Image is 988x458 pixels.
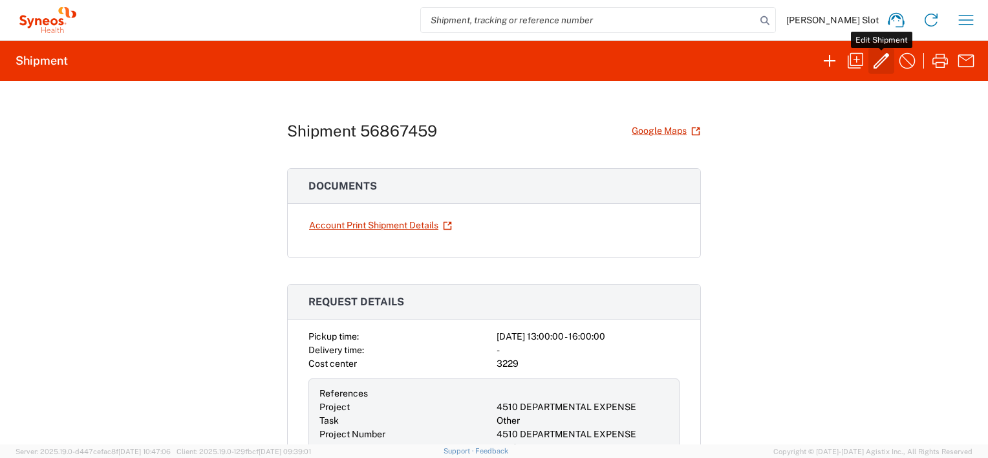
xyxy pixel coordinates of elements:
a: Google Maps [631,120,701,142]
span: Pickup time: [308,331,359,342]
h1: Shipment 56867459 [287,122,437,140]
div: Project [319,400,491,414]
span: [DATE] 10:47:06 [118,448,171,455]
div: 4510 [497,441,669,455]
h2: Shipment [16,53,68,69]
div: Department [319,441,491,455]
span: Request details [308,296,404,308]
span: Delivery time: [308,345,364,355]
span: Cost center [308,358,357,369]
span: Client: 2025.19.0-129fbcf [177,448,311,455]
div: Project Number [319,428,491,441]
div: 4510 DEPARTMENTAL EXPENSE [497,428,669,441]
div: [DATE] 13:00:00 - 16:00:00 [497,330,680,343]
span: Copyright © [DATE]-[DATE] Agistix Inc., All Rights Reserved [773,446,972,457]
span: [PERSON_NAME] Slot [786,14,879,26]
span: Server: 2025.19.0-d447cefac8f [16,448,171,455]
input: Shipment, tracking or reference number [421,8,756,32]
div: Task [319,414,491,428]
div: Other [497,414,669,428]
a: Feedback [475,447,508,455]
span: Documents [308,180,377,192]
div: 3229 [497,357,680,371]
a: Support [444,447,476,455]
a: Account Print Shipment Details [308,214,453,237]
div: 4510 DEPARTMENTAL EXPENSE [497,400,669,414]
span: [DATE] 09:39:01 [259,448,311,455]
span: References [319,388,368,398]
div: - [497,343,680,357]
